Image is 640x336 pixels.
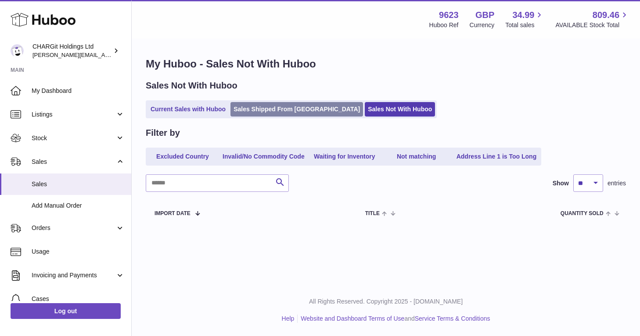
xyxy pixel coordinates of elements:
span: AVAILABLE Stock Total [555,21,629,29]
strong: GBP [475,9,494,21]
a: Sales Shipped From [GEOGRAPHIC_DATA] [230,102,363,117]
a: Excluded Country [147,149,218,164]
a: Sales Not With Huboo [365,102,435,117]
span: Listings [32,110,115,119]
span: 34.99 [512,9,534,21]
h1: My Huboo - Sales Not With Huboo [146,57,626,71]
li: and [298,315,490,323]
span: My Dashboard [32,87,125,95]
strong: 9623 [439,9,459,21]
a: Log out [11,303,121,319]
a: Waiting for Inventory [309,149,380,164]
span: Invoicing and Payments [32,271,115,279]
span: Sales [32,158,115,166]
a: Invalid/No Commodity Code [219,149,308,164]
a: Website and Dashboard Terms of Use [301,315,404,322]
span: Import date [155,211,191,216]
a: 34.99 Total sales [505,9,544,29]
h2: Filter by [146,127,180,139]
p: All Rights Reserved. Copyright 2025 - [DOMAIN_NAME] [139,297,633,306]
a: 809.46 AVAILABLE Stock Total [555,9,629,29]
a: Help [282,315,295,322]
span: Orders [32,224,115,232]
div: Currency [470,21,495,29]
img: francesca@chargit.co.uk [11,44,24,57]
span: 809.46 [593,9,619,21]
a: Service Terms & Conditions [415,315,490,322]
h2: Sales Not With Huboo [146,80,237,92]
span: Total sales [505,21,544,29]
a: Current Sales with Huboo [147,102,229,117]
a: Address Line 1 is Too Long [453,149,540,164]
span: entries [608,179,626,187]
span: Add Manual Order [32,202,125,210]
span: Cases [32,295,125,303]
div: CHARGit Holdings Ltd [32,42,111,59]
span: Sales [32,180,125,188]
span: Title [365,211,380,216]
a: Not matching [381,149,452,164]
label: Show [553,179,569,187]
span: Stock [32,134,115,142]
span: Quantity Sold [561,211,604,216]
span: [PERSON_NAME][EMAIL_ADDRESS][DOMAIN_NAME] [32,51,176,58]
div: Huboo Ref [429,21,459,29]
span: Usage [32,248,125,256]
